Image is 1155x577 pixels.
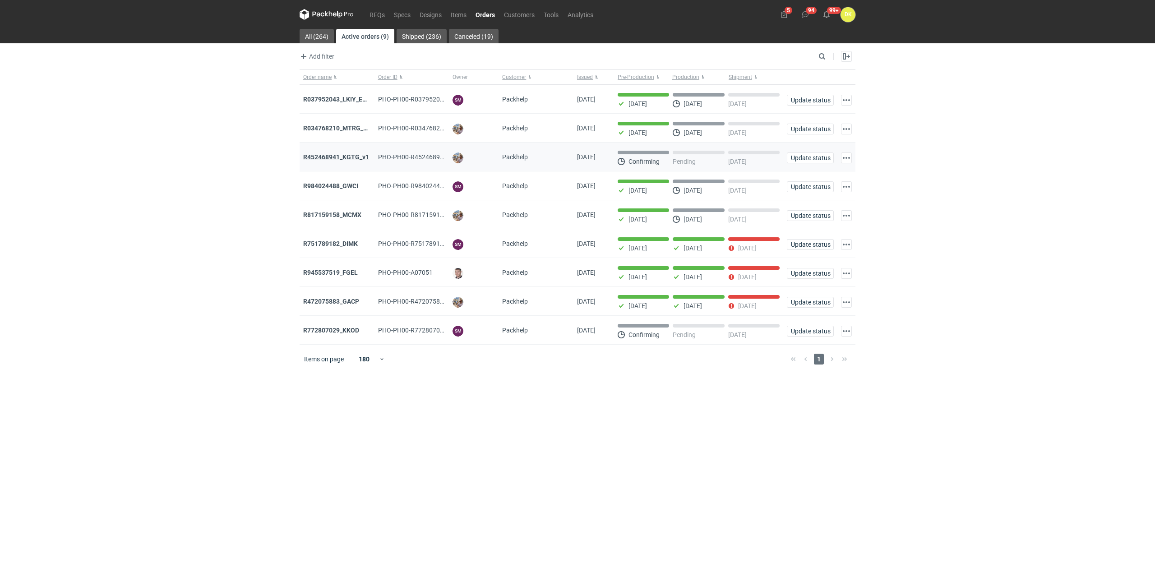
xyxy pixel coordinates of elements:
[453,268,463,279] img: Maciej Sikora
[728,129,747,136] p: [DATE]
[684,100,702,107] p: [DATE]
[787,297,834,308] button: Update status
[728,187,747,194] p: [DATE]
[841,152,852,163] button: Actions
[378,182,466,189] span: PHO-PH00-R984024488_GWCI
[673,331,696,338] p: Pending
[628,158,660,165] p: Confirming
[728,100,747,107] p: [DATE]
[841,326,852,337] button: Actions
[577,327,596,334] span: 27/05/2024
[502,240,528,247] span: Packhelp
[628,129,647,136] p: [DATE]
[628,100,647,107] p: [DATE]
[791,328,830,334] span: Update status
[378,269,433,276] span: PHO-PH00-A07051
[471,9,499,20] a: Orders
[841,95,852,106] button: Actions
[728,216,747,223] p: [DATE]
[791,126,830,132] span: Update status
[628,273,647,281] p: [DATE]
[453,124,463,134] img: Michał Palasek
[791,97,830,103] span: Update status
[502,269,528,276] span: Packhelp
[787,268,834,279] button: Update status
[628,331,660,338] p: Confirming
[577,153,596,161] span: 19/08/2025
[303,298,359,305] a: R472075883_GACP
[798,7,813,22] button: 94
[577,96,596,103] span: 19/08/2025
[573,70,614,84] button: Issued
[502,182,528,189] span: Packhelp
[787,124,834,134] button: Update status
[777,7,791,22] button: 5
[453,152,463,163] img: Michał Palasek
[303,182,358,189] strong: R984024488_GWCI
[303,96,374,103] a: R037952043_LKIY_EBJQ
[577,298,596,305] span: 21/07/2025
[378,211,469,218] span: PHO-PH00-R817159158_MCMX
[628,245,647,252] p: [DATE]
[303,125,399,132] a: R034768210_MTRG_WCIR_XWSN
[670,70,727,84] button: Production
[787,326,834,337] button: Update status
[728,331,747,338] p: [DATE]
[791,241,830,248] span: Update status
[303,327,359,334] a: R772807029_KKOD
[841,7,855,22] button: DK
[841,239,852,250] button: Actions
[304,355,344,364] span: Items on page
[841,181,852,192] button: Actions
[453,210,463,221] img: Michał Palasek
[684,273,702,281] p: [DATE]
[499,70,573,84] button: Customer
[303,269,358,276] a: R945537519_FGEL
[791,184,830,190] span: Update status
[502,298,528,305] span: Packhelp
[684,302,702,309] p: [DATE]
[628,216,647,223] p: [DATE]
[673,158,696,165] p: Pending
[303,153,369,161] a: R452468941_KGTG_v1
[378,327,467,334] span: PHO-PH00-R772807029_KKOD
[841,7,855,22] div: Dominika Kaczyńska
[729,74,752,81] span: Shipment
[819,7,834,22] button: 99+
[618,74,654,81] span: Pre-Production
[300,29,334,43] a: All (264)
[738,245,757,252] p: [DATE]
[738,302,757,309] p: [DATE]
[628,187,647,194] p: [DATE]
[577,74,593,81] span: Issued
[841,268,852,279] button: Actions
[300,9,354,20] svg: Packhelp Pro
[684,216,702,223] p: [DATE]
[389,9,415,20] a: Specs
[378,298,467,305] span: PHO-PH00-R472075883_GACP
[453,326,463,337] figcaption: SM
[814,354,824,365] span: 1
[449,29,499,43] a: Canceled (19)
[453,95,463,106] figcaption: SM
[614,70,670,84] button: Pre-Production
[791,155,830,161] span: Update status
[577,211,596,218] span: 11/08/2025
[841,210,852,221] button: Actions
[303,211,361,218] a: R817159158_MCMX
[502,327,528,334] span: Packhelp
[298,51,334,62] span: Add filter
[303,240,358,247] strong: R751789182_DIMK
[787,95,834,106] button: Update status
[502,125,528,132] span: Packhelp
[787,210,834,221] button: Update status
[577,125,596,132] span: 19/08/2025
